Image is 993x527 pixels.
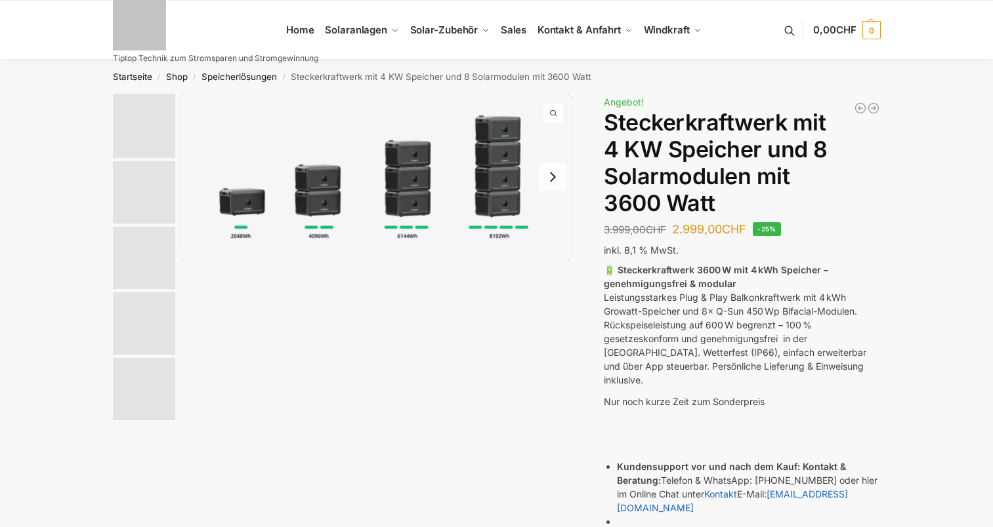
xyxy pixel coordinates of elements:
a: Windkraft [638,1,707,60]
img: Anschlusskabel-3meter_schweizer-stecker [113,358,175,420]
span: Angebot! [604,96,644,107]
img: Nep800 [113,227,175,289]
h1: Steckerkraftwerk mit 4 KW Speicher und 8 Solarmodulen mit 3600 Watt [604,109,880,216]
span: / [277,72,291,83]
nav: Breadcrumb [89,60,904,94]
a: Sales [495,1,532,60]
span: 0,00 [813,24,856,36]
span: Solar-Zubehör [410,24,478,36]
a: Shop [166,71,188,82]
span: inkl. 8,1 % MwSt. [604,244,679,256]
a: 0,00CHF 0 [813,10,880,50]
span: / [152,72,166,83]
a: Balkonkraftwerk 1780 Watt mit 4 KWh Zendure Batteriespeicher Notstrom fähig [867,102,880,115]
p: Tiptop Technik zum Stromsparen und Stromgewinnung [113,54,318,62]
span: Solaranlagen [325,24,387,36]
a: Startseite [113,71,152,82]
img: growatt Noah 2000 [113,292,175,355]
a: growatt noah 2000 flexible erweiterung scaledgrowatt noah 2000 flexible erweiterung scaled [179,94,574,260]
bdi: 3.999,00 [604,224,666,236]
p: Nur noch kurze Zeit zum Sonderpreis [604,395,880,408]
bdi: 2.999,00 [672,222,746,236]
img: 6 Module bificiaL [113,161,175,224]
strong: Kontakt & Beratung: [617,461,846,486]
span: 0 [862,21,881,39]
li: Telefon & WhatsApp: [PHONE_NUMBER] oder hier im Online Chat unter E-Mail: [617,459,880,515]
a: Solaranlagen [320,1,404,60]
span: CHF [722,222,746,236]
a: Solar-Zubehör [404,1,495,60]
span: CHF [836,24,856,36]
strong: 🔋 Steckerkraftwerk 3600 W mit 4 kWh Speicher – genehmigungsfrei & modular [604,264,828,289]
a: Kontakt [704,488,737,499]
a: Speicherlösungen [201,71,277,82]
a: [EMAIL_ADDRESS][DOMAIN_NAME] [617,488,848,513]
img: Growatt-NOAH-2000-flexible-erweiterung [113,94,175,158]
p: Leistungsstarkes Plug & Play Balkonkraftwerk mit 4 kWh Growatt-Speicher und 8× Q-Sun 450 Wp Bifac... [604,263,880,387]
span: Sales [501,24,527,36]
strong: Kundensupport vor und nach dem Kauf: [617,461,800,472]
button: Next slide [539,163,566,191]
span: Windkraft [644,24,690,36]
span: CHF [646,224,666,236]
img: Growatt-NOAH-2000-flexible-erweiterung [179,94,574,260]
a: Kontakt & Anfahrt [532,1,638,60]
span: Kontakt & Anfahrt [538,24,621,36]
span: -25% [753,222,781,236]
span: / [188,72,201,83]
a: Balkonkraftwerk 890 Watt Solarmodulleistung mit 1kW/h Zendure Speicher [854,102,867,115]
